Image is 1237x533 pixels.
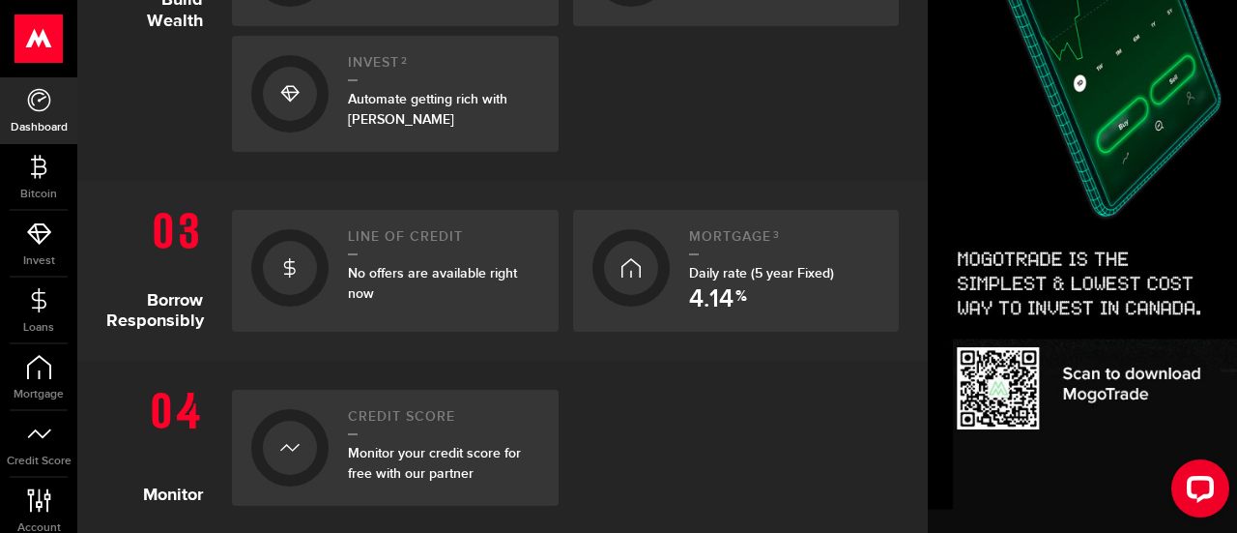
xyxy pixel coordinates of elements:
[106,380,217,506] h1: Monitor
[232,390,559,506] a: Credit ScoreMonitor your credit score for free with our partner
[689,229,880,255] h2: Mortgage
[689,265,834,281] span: Daily rate (5 year Fixed)
[232,36,559,152] a: Invest2Automate getting rich with [PERSON_NAME]
[401,55,408,67] sup: 2
[348,55,539,81] h2: Invest
[573,210,900,332] a: Mortgage3Daily rate (5 year Fixed) 4.14 %
[348,265,517,302] span: No offers are available right now
[773,229,780,241] sup: 3
[106,200,217,332] h1: Borrow Responsibly
[689,287,734,312] span: 4.14
[232,210,559,332] a: Line of creditNo offers are available right now
[1156,452,1237,533] iframe: LiveChat chat widget
[348,229,539,255] h2: Line of credit
[348,91,507,128] span: Automate getting rich with [PERSON_NAME]
[348,445,521,482] span: Monitor your credit score for free with our partner
[735,289,747,312] span: %
[348,409,539,435] h2: Credit Score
